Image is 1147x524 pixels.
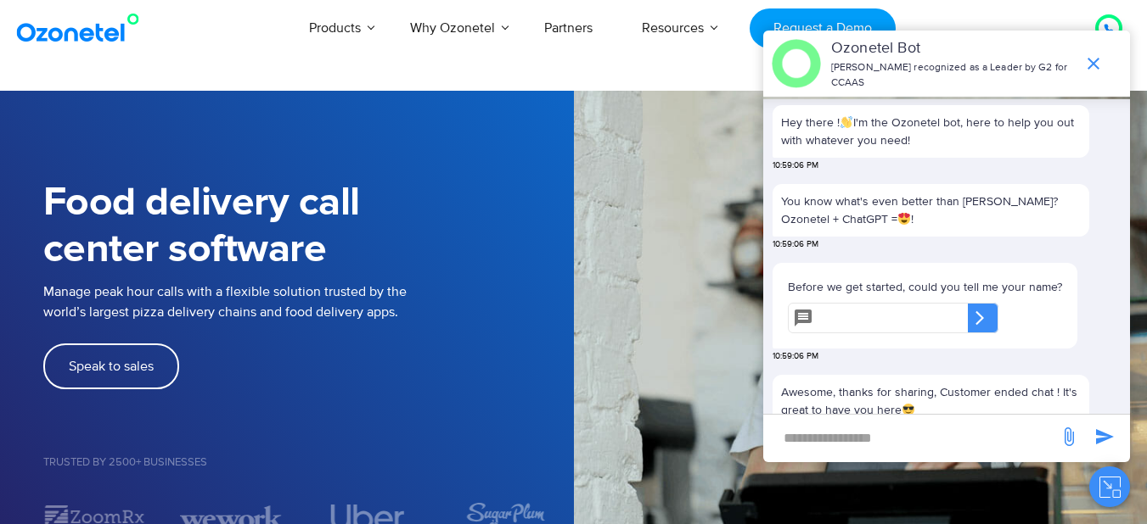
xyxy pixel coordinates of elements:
[750,8,895,48] a: Request a Demo
[781,383,1081,419] p: Awesome, thanks for sharing, Customer ended chat ! It's great to have you here
[772,423,1050,454] div: new-msg-input
[69,360,154,373] span: Speak to sales
[773,238,818,251] span: 10:59:06 PM
[773,350,818,363] span: 10:59:06 PM
[781,114,1081,149] p: Hey there ! I'm the Ozonetel bot, here to help you out with whatever you need!
[831,37,1075,60] p: Ozonetel Bot
[788,278,1062,296] p: Before we get started, could you tell me your name?
[773,159,818,172] span: 10:59:06 PM
[43,457,574,468] h5: Trusted by 2500+ Businesses
[1089,466,1130,507] button: Close chat
[841,116,852,128] img: 👋
[43,343,179,389] a: Speak to sales
[1088,420,1122,454] span: send message
[902,404,914,415] img: 😎
[781,192,1081,228] p: You know what's even better than [PERSON_NAME]? Ozonetel + ChatGPT = !
[1052,420,1086,454] span: send message
[831,60,1075,91] p: [PERSON_NAME] recognized as a Leader by G2 for CCAAS
[43,180,415,273] h1: Food delivery call center software
[1077,47,1110,81] span: end chat or minimize
[898,213,910,225] img: 😍
[43,282,425,322] p: Manage peak hour calls with a flexible solution trusted by the world’s largest pizza delivery cha...
[772,39,821,88] img: header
